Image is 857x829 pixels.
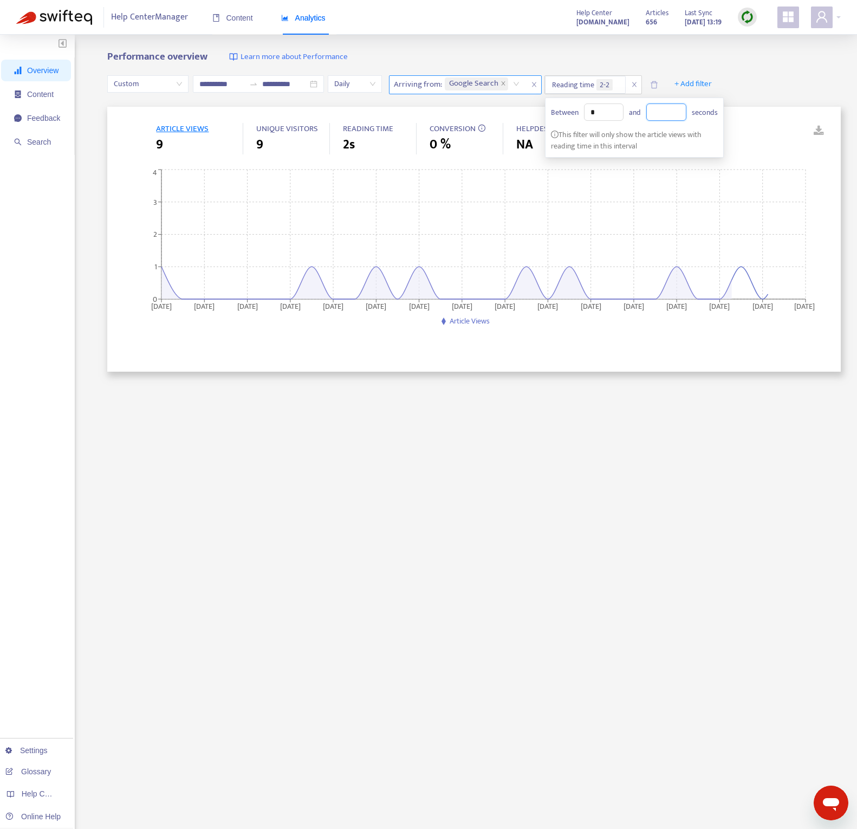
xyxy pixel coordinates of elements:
[389,76,444,94] span: Arriving from :
[27,138,51,146] span: Search
[237,300,258,312] tspan: [DATE]
[596,79,613,90] span: 2 - 2
[151,300,172,312] tspan: [DATE]
[256,135,263,154] span: 9
[156,135,163,154] span: 9
[281,14,289,22] span: area-chart
[685,16,722,28] strong: [DATE] 13:19
[153,293,157,305] tspan: 0
[430,122,476,135] span: CONVERSION
[551,103,718,121] div: and
[280,300,301,312] tspan: [DATE]
[14,67,22,74] span: signal
[241,51,348,63] span: Learn more about Performance
[27,114,60,122] span: Feedback
[229,51,348,63] a: Learn more about Performance
[334,76,375,92] span: Daily
[576,16,629,28] a: [DOMAIN_NAME]
[27,90,54,99] span: Content
[685,7,712,19] span: Last Sync
[14,114,22,122] span: message
[430,135,451,154] span: 0 %
[5,746,48,755] a: Settings
[14,90,22,98] span: container
[674,77,712,90] span: + Add filter
[551,131,559,138] span: info-circle
[551,107,579,118] span: Between
[667,300,687,312] tspan: [DATE]
[516,122,583,135] span: HELPDESK TICKETS
[445,77,508,90] span: Google Search
[156,122,209,135] span: ARTICLE VIEWS
[627,78,641,91] span: close
[782,10,795,23] span: appstore
[22,789,66,798] span: Help Centers
[815,10,828,23] span: user
[551,129,718,152] div: This filter will only show the article views with reading time in this interval
[646,7,668,19] span: Articles
[14,138,22,146] span: search
[249,80,258,88] span: to
[752,300,773,312] tspan: [DATE]
[114,76,182,92] span: Custom
[111,7,188,28] span: Help Center Manager
[256,122,318,135] span: UNIQUE VISITORS
[527,78,541,91] span: close
[650,81,658,89] span: delete
[516,135,533,154] span: NA
[545,76,626,94] span: Reading time
[666,75,720,93] button: + Add filter
[538,300,559,312] tspan: [DATE]
[212,14,220,22] span: book
[366,300,387,312] tspan: [DATE]
[249,80,258,88] span: swap-right
[741,10,754,24] img: sync.dc5367851b00ba804db3.png
[212,14,253,22] span: Content
[153,228,157,241] tspan: 2
[795,300,815,312] tspan: [DATE]
[646,16,657,28] strong: 656
[452,300,472,312] tspan: [DATE]
[501,81,506,87] span: close
[692,107,718,118] span: seconds
[153,166,157,179] tspan: 4
[194,300,215,312] tspan: [DATE]
[409,300,430,312] tspan: [DATE]
[814,786,848,820] iframe: Button to launch messaging window
[450,315,490,327] span: Article Views
[27,66,59,75] span: Overview
[624,300,644,312] tspan: [DATE]
[343,122,393,135] span: READING TIME
[229,53,238,61] img: image-link
[16,10,92,25] img: Swifteq
[581,300,601,312] tspan: [DATE]
[5,767,51,776] a: Glossary
[323,300,344,312] tspan: [DATE]
[449,77,498,90] span: Google Search
[107,48,207,65] b: Performance overview
[495,300,516,312] tspan: [DATE]
[576,7,612,19] span: Help Center
[153,196,157,208] tspan: 3
[343,135,355,154] span: 2s
[281,14,326,22] span: Analytics
[5,812,61,821] a: Online Help
[154,261,157,273] tspan: 1
[710,300,730,312] tspan: [DATE]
